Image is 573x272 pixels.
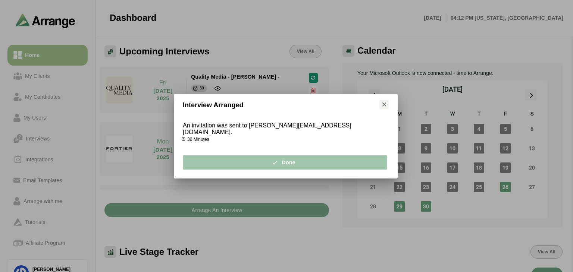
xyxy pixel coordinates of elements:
[183,122,351,135] strong: [EMAIL_ADDRESS][DOMAIN_NAME]
[183,155,387,170] button: Done
[275,155,295,170] span: Done
[183,100,243,110] span: Interview Arranged
[183,137,209,142] span: 30 Minutes
[183,122,389,136] p: An invitation was sent to [PERSON_NAME] .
